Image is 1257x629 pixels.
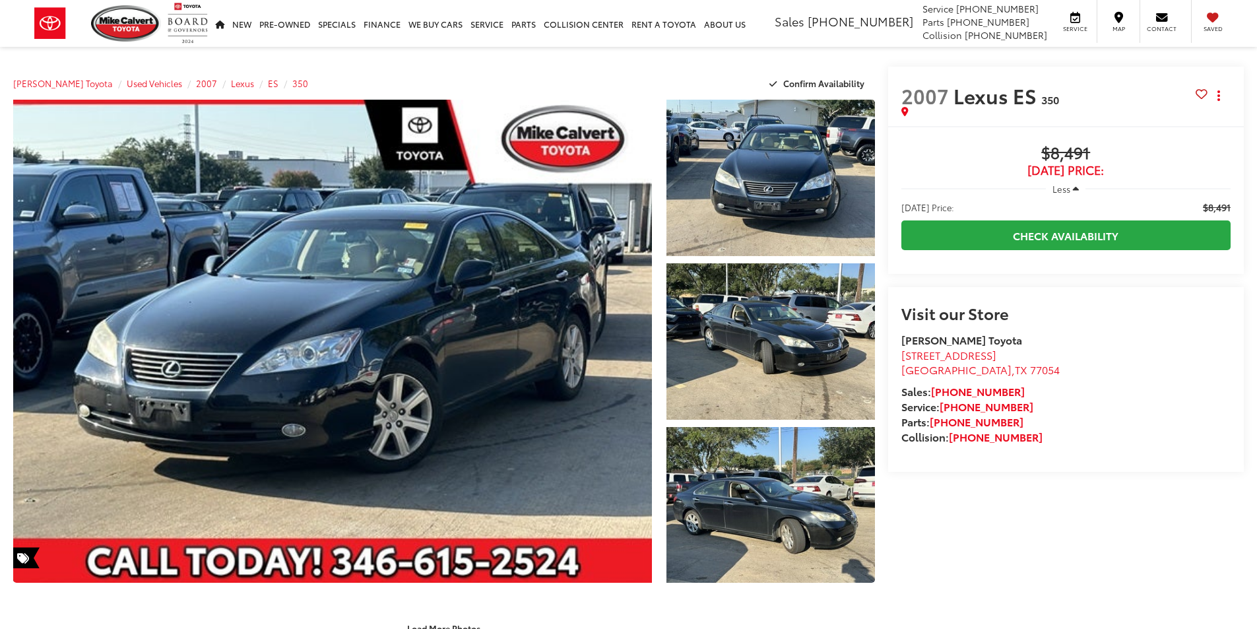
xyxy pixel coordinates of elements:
span: $8,491 [901,144,1231,164]
img: 2007 Lexus ES 350 [7,97,658,585]
span: dropdown dots [1217,90,1220,101]
span: Sales [775,13,804,30]
a: [PHONE_NUMBER] [930,414,1023,429]
a: Lexus [231,77,254,89]
img: 2007 Lexus ES 350 [664,425,876,585]
a: ES [268,77,278,89]
button: Actions [1208,84,1231,107]
span: 2007 [901,81,949,110]
span: Map [1104,24,1133,33]
span: 77054 [1030,362,1060,377]
img: Mike Calvert Toyota [91,5,161,42]
a: [PHONE_NUMBER] [940,399,1033,414]
span: [DATE] Price: [901,164,1231,177]
strong: Parts: [901,414,1023,429]
a: 350 [292,77,308,89]
span: Service [1060,24,1090,33]
a: Check Availability [901,220,1231,250]
a: [PHONE_NUMBER] [949,429,1043,444]
img: 2007 Lexus ES 350 [664,261,876,421]
span: [STREET_ADDRESS] [901,347,996,362]
img: 2007 Lexus ES 350 [664,98,876,257]
button: Less [1046,177,1085,201]
span: [PHONE_NUMBER] [956,2,1039,15]
span: Service [922,2,953,15]
span: Special [13,547,40,568]
a: 2007 [196,77,217,89]
span: $8,491 [1203,201,1231,214]
span: [PHONE_NUMBER] [965,28,1047,42]
a: Expand Photo 0 [13,100,652,583]
span: [PHONE_NUMBER] [947,15,1029,28]
a: Expand Photo 3 [666,427,875,583]
span: Parts [922,15,944,28]
a: [PERSON_NAME] Toyota [13,77,113,89]
span: Confirm Availability [783,77,864,89]
a: Used Vehicles [127,77,182,89]
h2: Visit our Store [901,304,1231,321]
span: Collision [922,28,962,42]
strong: Service: [901,399,1033,414]
span: , [901,362,1060,377]
span: TX [1015,362,1027,377]
strong: Sales: [901,383,1025,399]
span: [GEOGRAPHIC_DATA] [901,362,1012,377]
strong: [PERSON_NAME] Toyota [901,332,1022,347]
span: 350 [1041,92,1059,107]
strong: Collision: [901,429,1043,444]
span: Contact [1147,24,1176,33]
button: Confirm Availability [762,72,875,95]
span: [PHONE_NUMBER] [808,13,913,30]
span: Lexus ES [953,81,1041,110]
a: [PHONE_NUMBER] [931,383,1025,399]
span: Saved [1198,24,1227,33]
a: Expand Photo 2 [666,263,875,420]
a: [STREET_ADDRESS] [GEOGRAPHIC_DATA],TX 77054 [901,347,1060,378]
a: Expand Photo 1 [666,100,875,256]
span: Less [1052,183,1070,195]
span: [DATE] Price: [901,201,954,214]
